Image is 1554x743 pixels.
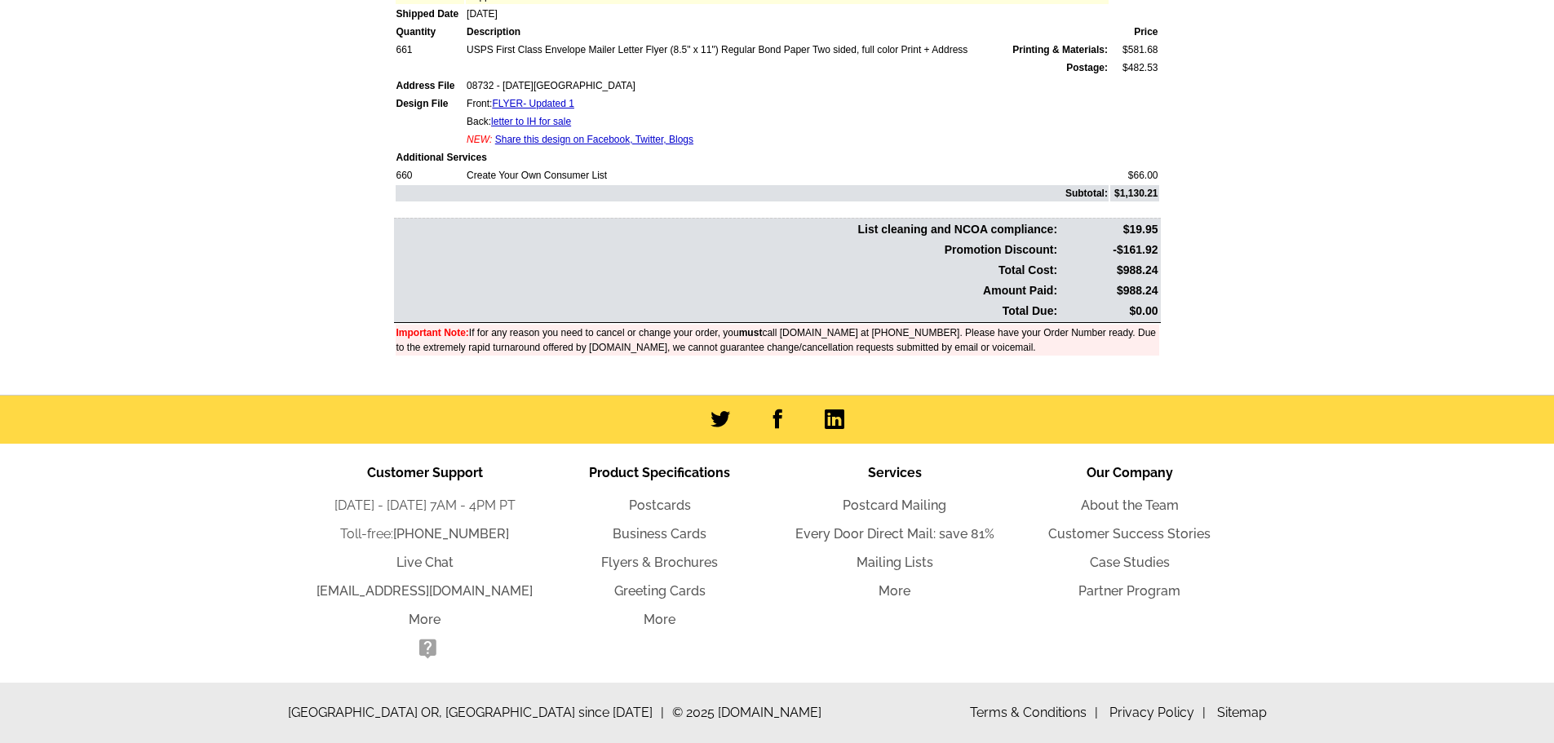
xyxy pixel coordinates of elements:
b: must [739,327,763,338]
a: Flyers & Brochures [601,555,718,570]
li: [DATE] - [DATE] 7AM - 4PM PT [308,496,542,515]
td: -$161.92 [1060,241,1158,259]
td: Design File [396,95,465,112]
td: Promotion Discount: [396,241,1059,259]
span: Printing & Materials: [1012,42,1108,57]
td: Front: [466,95,1109,112]
a: Partner Program [1078,583,1180,599]
span: Services [868,465,922,480]
td: Description [466,24,1109,40]
td: Back: [466,113,1109,130]
td: 661 [396,42,465,58]
td: Amount Paid: [396,281,1059,300]
td: Total Cost: [396,261,1059,280]
a: Share this design on Facebook, Twitter, Blogs [495,134,693,145]
a: Postcard Mailing [843,498,946,513]
td: $482.53 [1110,60,1159,76]
td: USPS First Class Envelope Mailer Letter Flyer (8.5" x 11") Regular Bond Paper Two sided, full col... [466,42,1109,58]
td: 660 [396,167,465,184]
td: $581.68 [1110,42,1159,58]
span: [GEOGRAPHIC_DATA] OR, [GEOGRAPHIC_DATA] since [DATE] [288,703,664,723]
a: About the Team [1081,498,1179,513]
a: Privacy Policy [1109,705,1206,720]
a: Mailing Lists [857,555,933,570]
a: Case Studies [1090,555,1170,570]
strong: Postage: [1066,62,1108,73]
td: Total Due: [396,302,1059,321]
td: $988.24 [1060,281,1158,300]
a: Every Door Direct Mail: save 81% [795,526,994,542]
a: Postcards [629,498,691,513]
a: More [879,583,910,599]
td: Address File [396,77,465,94]
td: List cleaning and NCOA compliance: [396,220,1059,239]
td: Create Your Own Consumer List [466,167,1109,184]
font: Important Note: [396,327,469,338]
td: Quantity [396,24,465,40]
a: [PHONE_NUMBER] [393,526,509,542]
a: Sitemap [1217,705,1267,720]
a: More [644,612,675,627]
td: $988.24 [1060,261,1158,280]
li: Toll-free: [308,524,542,544]
td: Subtotal: [396,185,1109,201]
td: $19.95 [1060,220,1158,239]
a: Customer Success Stories [1048,526,1211,542]
a: FLYER- Updated 1 [492,98,574,109]
td: Price [1110,24,1159,40]
td: $1,130.21 [1110,185,1159,201]
iframe: LiveChat chat widget [1228,364,1554,743]
a: Terms & Conditions [970,705,1098,720]
span: NEW: [467,134,492,145]
a: Business Cards [613,526,706,542]
span: Customer Support [367,465,483,480]
span: © 2025 [DOMAIN_NAME] [672,703,821,723]
td: $66.00 [1110,167,1159,184]
td: Additional Services [396,149,1159,166]
a: [EMAIL_ADDRESS][DOMAIN_NAME] [317,583,533,599]
span: Our Company [1087,465,1173,480]
td: Shipped Date [396,6,465,22]
td: If for any reason you need to cancel or change your order, you call [DOMAIN_NAME] at [PHONE_NUMBE... [396,325,1159,356]
td: $0.00 [1060,302,1158,321]
a: More [409,612,441,627]
span: Product Specifications [589,465,730,480]
td: 08732 - [DATE][GEOGRAPHIC_DATA] [466,77,1109,94]
a: Greeting Cards [614,583,706,599]
a: Live Chat [396,555,454,570]
td: [DATE] [466,6,1109,22]
a: letter to IH for sale [491,116,571,127]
